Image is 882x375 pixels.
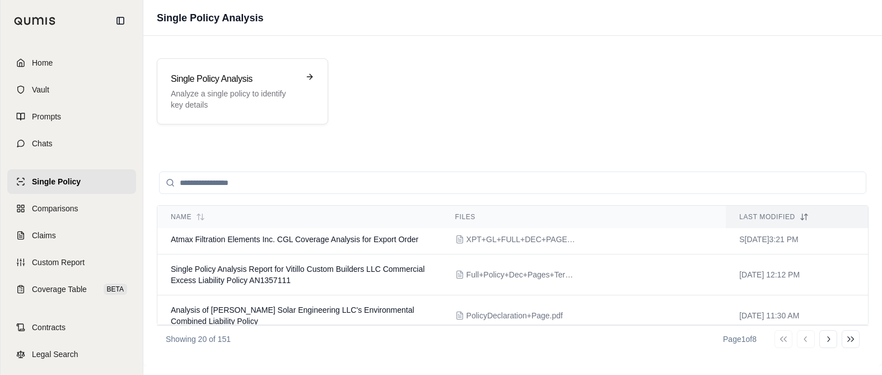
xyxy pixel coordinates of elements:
span: Single Policy Analysis Report for Vitillo Custom Builders LLC Commercial Excess Liability Policy ... [171,265,424,285]
a: Home [7,50,136,75]
span: Atmax Filtration Elements Inc. CGL Coverage Analysis for Export Order [171,235,418,244]
span: Legal Search [32,349,78,360]
a: Prompts [7,104,136,129]
div: Page 1 of 8 [723,334,757,345]
a: Custom Report [7,250,136,275]
a: Coverage TableBETA [7,277,136,302]
span: Comparisons [32,203,78,214]
td: [DATE] 12:12 PM [726,254,868,295]
a: Comparisons [7,196,136,221]
span: Vault [32,84,49,95]
span: Chats [32,138,53,149]
a: Vault [7,77,136,102]
span: XPT+GL+FULL+DEC+PAGE+-+BDG311866901+-+07-04-2025+TO+07-04-2026.pdf [466,234,578,245]
h3: Single Policy Analysis [171,72,298,86]
span: Full+Policy+Dec+Pages+Term+25-26+(Agent+Copy)+.pdf [466,269,578,280]
span: Home [32,57,53,68]
a: Contracts [7,315,136,340]
span: Prompts [32,111,61,122]
span: Coverage Table [32,284,87,295]
a: Claims [7,223,136,248]
a: Chats [7,131,136,156]
h1: Single Policy Analysis [157,10,263,26]
div: Name [171,212,428,221]
img: Qumis Logo [14,17,56,25]
span: BETA [104,284,127,295]
span: PolicyDeclaration+Page.pdf [466,310,563,321]
p: Analyze a single policy to identify key details [171,88,298,110]
span: Single Policy [32,176,81,187]
div: Last modified [739,212,855,221]
td: [DATE] 11:30 AM [726,295,868,336]
span: Contracts [32,322,66,333]
span: Custom Report [32,257,85,268]
td: S[DATE]3:21 PM [726,225,868,254]
th: Files [442,206,726,229]
p: Showing 20 of 151 [166,334,231,345]
span: Claims [32,230,56,241]
a: Single Policy [7,169,136,194]
a: Legal Search [7,342,136,367]
button: Collapse sidebar [111,12,129,30]
span: Analysis of Maier Solar Engineering LLC's Environmental Combined Liability Policy [171,305,414,326]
